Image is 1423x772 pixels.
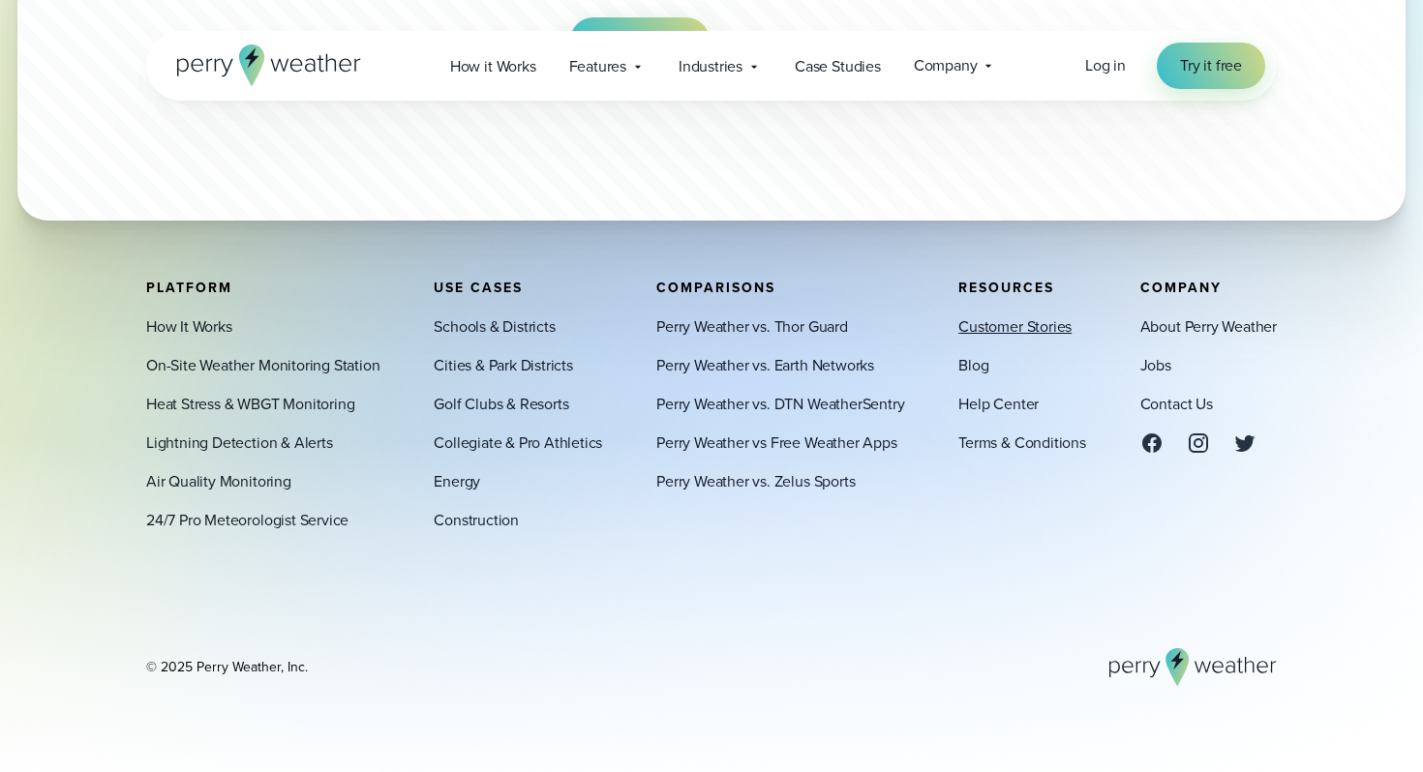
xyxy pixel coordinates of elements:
a: Collegiate & Pro Athletics [434,431,602,455]
a: 24/7 Pro Meteorologist Service [146,509,348,532]
a: Perry Weather vs. Zelus Sports [656,470,855,493]
a: Lightning Detection & Alerts [146,431,333,455]
a: Case Studies [778,46,897,86]
span: Try it free [601,29,663,52]
a: Cities & Park Districts [434,354,573,377]
span: Features [569,55,626,78]
a: Schools & Districts [434,315,555,339]
a: Terms & Conditions [958,431,1086,455]
span: Resources [958,278,1054,298]
a: Log in [1085,54,1126,77]
span: Case Studies [795,55,881,78]
span: Company [914,54,978,77]
a: How It Works [146,315,232,339]
a: Perry Weather vs Free Weather Apps [656,431,896,455]
a: Contact Us [1140,393,1213,416]
a: On-Site Weather Monitoring Station [146,354,379,377]
a: Try it free [570,17,710,64]
a: Try it free [1157,43,1265,89]
a: Air Quality Monitoring [146,470,291,493]
a: Get more info [729,17,853,64]
a: Golf Clubs & Resorts [434,393,568,416]
a: Jobs [1140,354,1171,377]
div: © 2025 Perry Weather, Inc. [146,658,308,677]
a: How it Works [434,46,553,86]
span: Use Cases [434,278,523,298]
span: Company [1140,278,1222,298]
a: Perry Weather vs. DTN WeatherSentry [656,393,904,416]
a: Blog [958,354,988,377]
a: Energy [434,470,480,493]
a: Perry Weather vs. Thor Guard [656,315,848,339]
span: Log in [1085,54,1126,76]
a: Help Center [958,393,1039,416]
span: Try it free [1180,54,1242,77]
span: Get more info [729,29,822,52]
span: How it Works [450,55,536,78]
a: Perry Weather vs. Earth Networks [656,354,874,377]
a: Customer Stories [958,315,1072,339]
a: Construction [434,509,519,532]
span: Platform [146,278,232,298]
a: About Perry Weather [1140,315,1277,339]
span: Industries [679,55,742,78]
a: Heat Stress & WBGT Monitoring [146,393,354,416]
span: Comparisons [656,278,775,298]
